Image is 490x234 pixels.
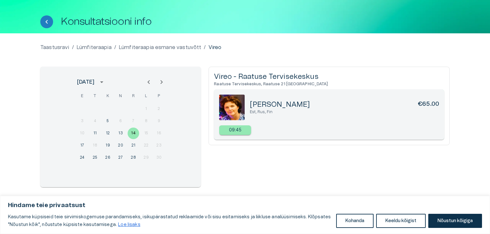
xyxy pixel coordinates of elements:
[102,115,114,127] button: 5
[40,44,69,51] a: Taastusravi
[204,44,206,51] p: /
[89,90,101,103] span: teisipäev
[76,152,88,163] button: 24
[115,140,126,151] button: 20
[115,152,126,163] button: 27
[96,77,107,88] button: calendar view is open, switch to year view
[40,15,53,28] button: Tagasi
[119,44,202,51] a: Lümfiteraapia esmane vastuvõtt
[114,44,116,51] p: /
[428,214,482,228] button: Nõustun kõigiga
[102,90,114,103] span: kolmapäev
[128,140,139,151] button: 21
[77,78,94,86] div: [DATE]
[76,140,88,151] button: 17
[336,214,374,228] button: Kohanda
[61,16,152,27] h1: Konsultatsiooni info
[140,90,152,103] span: laupäev
[102,140,114,151] button: 19
[8,202,482,209] p: Hindame teie privaatsust
[376,214,426,228] button: Keeldu kõigist
[219,125,251,135] div: 09:45
[89,128,101,139] button: 11
[33,5,42,10] span: Help
[72,44,74,51] p: /
[76,90,88,103] span: esmaspäev
[142,76,155,88] button: Previous month
[128,90,139,103] span: reede
[89,152,101,163] button: 25
[250,109,439,115] p: Est, Rus, Fin
[76,44,112,51] a: Lümfiteraapia
[418,100,439,109] h6: €65.00
[8,213,331,229] p: Kasutame küpsiseid teie sirvimiskogemuse parandamiseks, isikupärastatud reklaamide või sisu esita...
[209,44,222,51] p: Vireo
[153,90,165,103] span: pühapäev
[214,72,444,81] h5: Vireo - Raatuse Tervisekeskus
[128,152,139,163] button: 28
[214,81,444,87] h6: Raatuse Tervisekeskus, Raatuse 21 [GEOGRAPHIC_DATA]
[102,152,114,163] button: 26
[219,95,245,120] img: 80.png
[155,76,168,88] button: Next month
[102,128,114,139] button: 12
[229,127,242,134] p: 09:45
[115,90,126,103] span: neljapäev
[128,128,139,139] button: 14
[250,100,310,109] h5: [PERSON_NAME]
[118,222,141,227] a: Loe lisaks
[219,125,251,135] a: Select new timeslot for rescheduling
[115,128,126,139] button: 13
